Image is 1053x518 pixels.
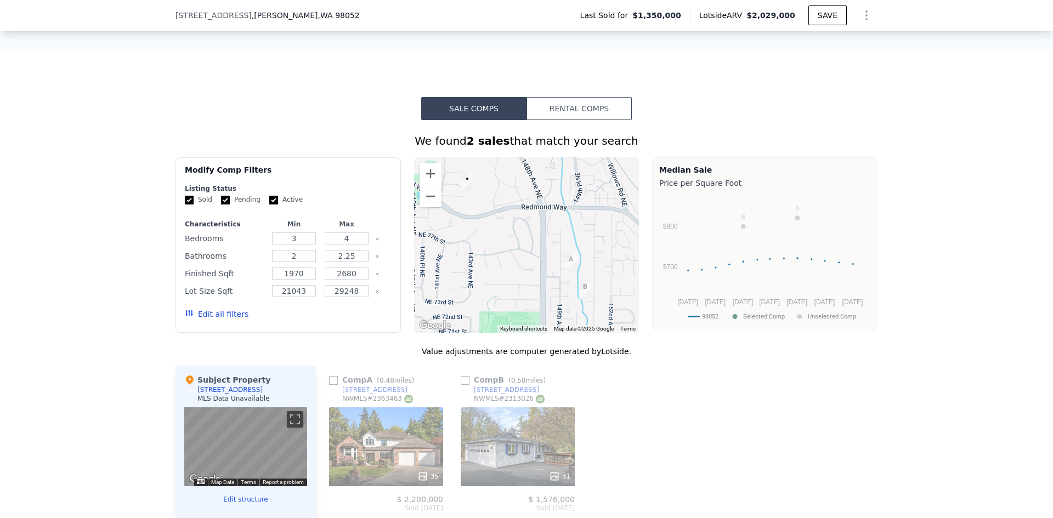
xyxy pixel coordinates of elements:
[417,318,453,333] a: Open this area in Google Maps (opens a new window)
[808,313,856,320] text: Unselected Comp
[808,5,847,25] button: SAVE
[342,385,407,394] div: [STREET_ADDRESS]
[842,298,863,306] text: [DATE]
[554,326,614,332] span: Map data ©2025 Google
[632,10,681,21] span: $1,350,000
[457,169,478,196] div: 14244 NE 80th Pl
[187,472,223,486] a: Open this area in Google Maps (opens a new window)
[241,479,256,485] a: Terms (opens in new tab)
[659,175,870,191] div: Price per Square Foot
[702,313,718,320] text: 98052
[185,164,392,184] div: Modify Comp Filters
[375,272,380,276] button: Clear
[252,10,360,21] span: , [PERSON_NAME]
[575,277,596,304] div: 7323 151st Ave NE
[184,407,307,486] div: Map
[185,195,212,204] label: Sold
[221,196,230,204] input: Pending
[746,11,795,20] span: $2,029,000
[184,407,307,486] div: Street View
[185,266,265,281] div: Finished Sqft
[580,10,633,21] span: Last Sold for
[421,97,526,120] button: Sale Comps
[474,385,539,394] div: [STREET_ADDRESS]
[814,298,835,306] text: [DATE]
[269,195,303,204] label: Active
[741,213,745,220] text: B
[372,377,418,384] span: ( miles)
[549,471,570,482] div: 31
[759,298,780,306] text: [DATE]
[175,346,877,357] div: Value adjustments are computer generated by Lotside .
[185,220,265,229] div: Characteristics
[420,163,441,185] button: Zoom in
[733,298,754,306] text: [DATE]
[705,298,726,306] text: [DATE]
[185,196,194,204] input: Sold
[795,205,800,212] text: A
[270,220,318,229] div: Min
[663,223,678,230] text: $800
[677,298,698,306] text: [DATE]
[420,185,441,207] button: Zoom out
[211,479,234,486] button: Map Data
[329,374,418,385] div: Comp A
[184,374,270,385] div: Subject Property
[187,472,223,486] img: Google
[397,495,443,504] span: $ 2,200,000
[375,289,380,294] button: Clear
[185,283,265,299] div: Lot Size Sqft
[786,298,807,306] text: [DATE]
[536,395,545,403] img: NWMLS Logo
[417,471,439,482] div: 35
[197,394,270,403] div: MLS Data Unavailable
[526,97,632,120] button: Rental Comps
[185,231,265,246] div: Bedrooms
[404,395,413,403] img: NWMLS Logo
[221,195,261,204] label: Pending
[417,318,453,333] img: Google
[500,325,547,333] button: Keyboard shortcuts
[659,191,870,328] svg: A chart.
[620,326,636,332] a: Terms (opens in new tab)
[511,377,526,384] span: 0.58
[185,248,265,264] div: Bathrooms
[269,196,278,204] input: Active
[561,249,581,277] div: 14921 NE 75th Ct
[287,411,303,428] button: Toggle fullscreen view
[461,385,539,394] a: [STREET_ADDRESS]
[318,11,360,20] span: , WA 98052
[175,133,877,149] div: We found that match your search
[184,495,307,504] button: Edit structure
[263,479,304,485] a: Report a problem
[461,374,550,385] div: Comp B
[329,385,407,394] a: [STREET_ADDRESS]
[856,4,877,26] button: Show Options
[322,220,371,229] div: Max
[528,495,575,504] span: $ 1,576,000
[467,134,510,147] strong: 2 sales
[185,184,392,193] div: Listing Status
[504,377,550,384] span: ( miles)
[461,504,575,513] span: Sold [DATE]
[659,164,870,175] div: Median Sale
[185,309,248,320] button: Edit all filters
[474,394,545,403] div: NWMLS # 2313026
[175,10,252,21] span: [STREET_ADDRESS]
[743,313,785,320] text: Selected Comp
[342,394,413,403] div: NWMLS # 2363463
[197,479,205,484] button: Keyboard shortcuts
[699,10,746,21] span: Lotside ARV
[197,385,263,394] div: [STREET_ADDRESS]
[375,254,380,259] button: Clear
[375,237,380,241] button: Clear
[663,263,678,271] text: $700
[329,504,443,513] span: Sold [DATE]
[380,377,394,384] span: 0.48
